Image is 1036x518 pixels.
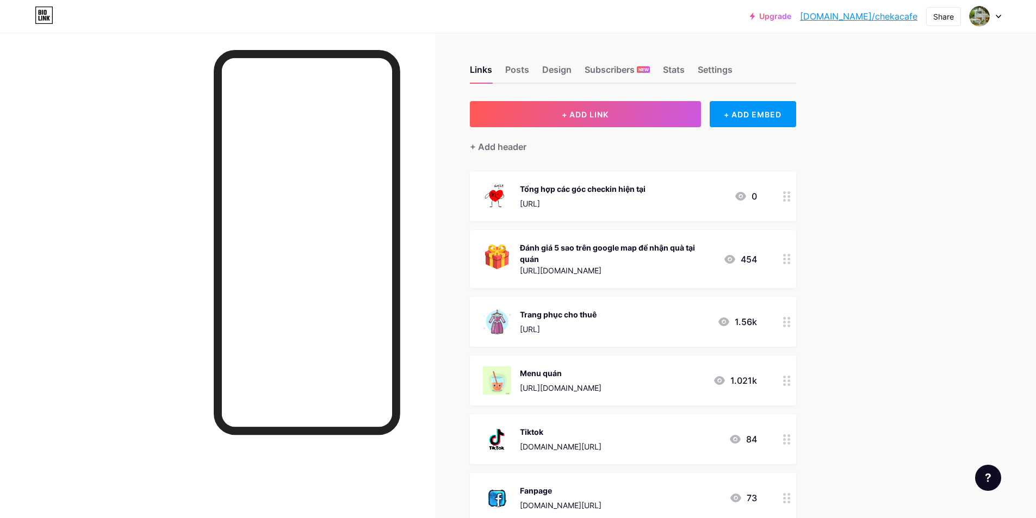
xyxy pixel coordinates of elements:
[520,198,646,209] div: [URL]
[483,241,511,269] img: Đánh giá 5 sao trên google map để nhận quà tại quán
[483,308,511,336] img: Trang phục cho thuê
[483,366,511,395] img: Menu quán
[483,182,511,210] img: Tổng hợp các góc checkin hiện tại
[520,500,601,511] div: [DOMAIN_NAME][URL]
[470,63,492,83] div: Links
[663,63,685,83] div: Stats
[638,66,649,73] span: NEW
[520,367,601,379] div: Menu quán
[717,315,757,328] div: 1.56k
[729,433,757,446] div: 84
[800,10,917,23] a: [DOMAIN_NAME]/chekacafe
[520,323,597,335] div: [URL]
[698,63,733,83] div: Settings
[520,382,601,394] div: [URL][DOMAIN_NAME]
[470,140,526,153] div: + Add header
[483,484,511,512] img: Fanpage
[520,426,601,438] div: Tiktok
[505,63,529,83] div: Posts
[734,190,757,203] div: 0
[542,63,572,83] div: Design
[562,110,609,119] span: + ADD LINK
[969,6,990,27] img: chekacafe
[933,11,954,22] div: Share
[713,374,757,387] div: 1.021k
[520,309,597,320] div: Trang phục cho thuê
[483,425,511,453] img: Tiktok
[520,183,646,195] div: Tổng hợp các góc checkin hiện tại
[470,101,701,127] button: + ADD LINK
[750,12,791,21] a: Upgrade
[520,242,715,265] div: Đánh giá 5 sao trên google map để nhận quà tại quán
[520,441,601,452] div: [DOMAIN_NAME][URL]
[710,101,796,127] div: + ADD EMBED
[520,485,601,496] div: Fanpage
[520,265,715,276] div: [URL][DOMAIN_NAME]
[723,253,757,266] div: 454
[585,63,650,83] div: Subscribers
[729,491,757,504] div: 73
